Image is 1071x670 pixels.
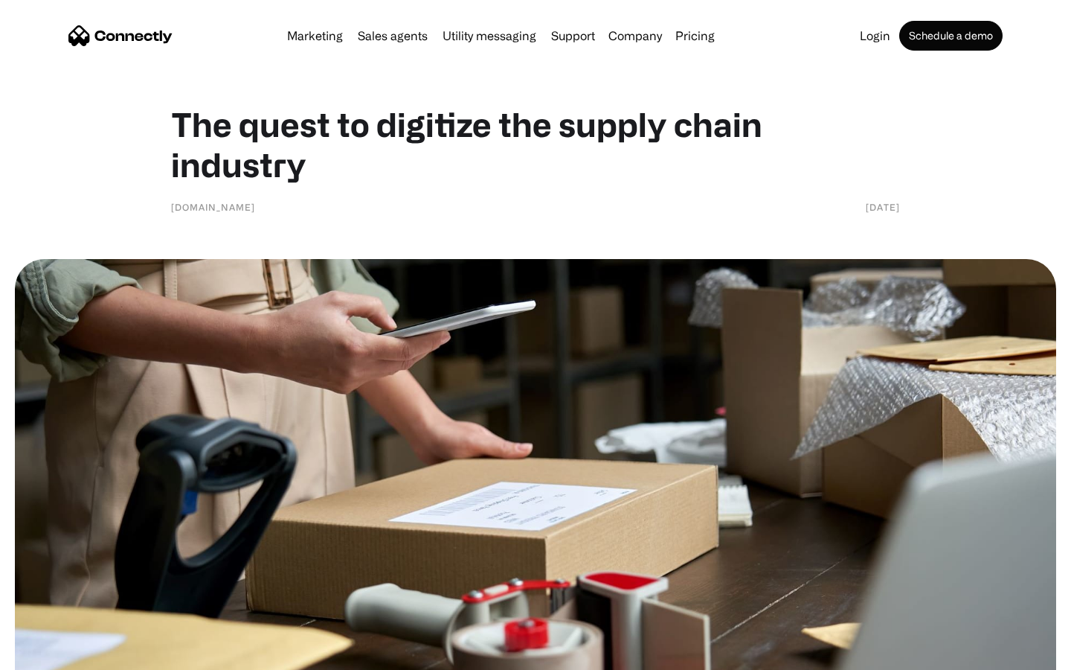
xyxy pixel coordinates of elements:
[171,200,255,214] div: [DOMAIN_NAME]
[437,30,542,42] a: Utility messaging
[68,25,173,47] a: home
[15,644,89,665] aside: Language selected: English
[866,200,900,214] div: [DATE]
[30,644,89,665] ul: Language list
[608,25,662,46] div: Company
[171,104,900,185] h1: The quest to digitize the supply chain industry
[899,21,1003,51] a: Schedule a demo
[669,30,721,42] a: Pricing
[604,25,666,46] div: Company
[281,30,349,42] a: Marketing
[854,30,896,42] a: Login
[352,30,434,42] a: Sales agents
[545,30,601,42] a: Support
